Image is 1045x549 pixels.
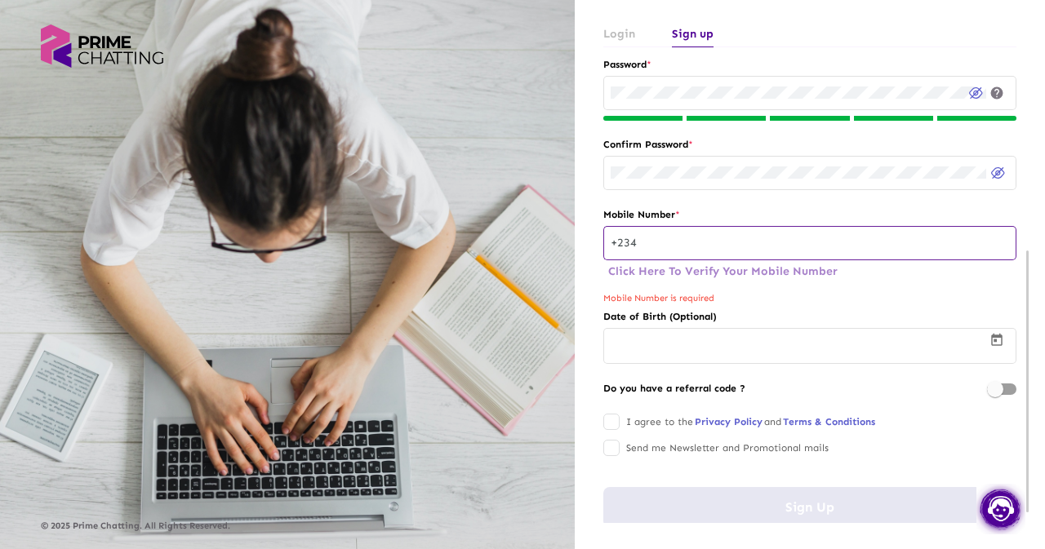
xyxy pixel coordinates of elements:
span: Mobile Number is required [603,293,714,303]
button: Hide password [964,81,987,104]
p: © 2025 Prime Chatting. All Rights Reserved. [41,521,534,531]
img: eye-off.svg [991,167,1005,179]
span: Sign Up [785,499,834,515]
img: chat.png [976,484,1025,534]
button: help [985,80,1009,104]
label: Password [603,55,1016,73]
label: Do you have a referral code ? [603,379,745,399]
a: Terms & Conditions [781,414,877,428]
label: Confirm Password [603,135,1016,153]
button: Confirm Hide password [986,161,1009,184]
img: logo [41,24,163,68]
span: help [989,86,1004,100]
a: Login [603,20,635,47]
label: Mobile Number [603,206,1016,224]
label: Date of Birth (Optional) [603,308,1016,325]
a: Sign up [672,20,714,47]
p: I agree to the and [626,412,877,432]
span: +234 [611,237,643,248]
span: Send me Newsletter and Promotional mails [626,438,829,458]
button: Open calendar [985,328,1009,352]
a: Privacy Policy [693,414,764,428]
button: Sign Up [603,487,1016,528]
img: eye-off.svg [969,87,983,99]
